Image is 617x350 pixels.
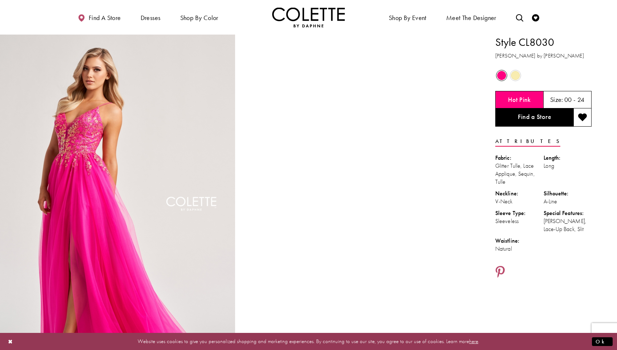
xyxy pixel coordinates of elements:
div: Glitter Tulle, Lace Applique, Sequin, Tulle [495,162,544,186]
a: Attributes [495,136,560,147]
video: Style CL8030 Colette by Daphne #1 autoplay loop mute video [239,35,474,152]
span: Dresses [141,14,161,21]
h5: 00 - 24 [564,96,585,103]
div: Sunshine [509,69,522,82]
span: Meet the designer [446,14,496,21]
p: Website uses cookies to give you personalized shopping and marketing experiences. By continuing t... [52,337,565,346]
button: Close Dialog [4,335,17,348]
button: Submit Dialog [592,337,613,346]
button: Add to wishlist [573,108,592,127]
a: here [469,338,478,345]
a: Toggle search [514,7,525,27]
h5: Chosen color [508,96,531,103]
div: Hot Pink [495,69,508,82]
a: Find a Store [495,108,573,127]
div: Waistline: [495,237,544,245]
a: Visit Home Page [272,7,345,27]
div: Sleeve Type: [495,209,544,217]
a: Meet the designer [444,7,498,27]
span: Shop by color [180,14,218,21]
div: Neckline: [495,190,544,198]
div: Length: [544,154,592,162]
div: Long [544,162,592,170]
span: Shop By Event [387,7,428,27]
a: Share using Pinterest - Opens in new tab [495,266,505,279]
span: Shop By Event [389,14,427,21]
img: Colette by Daphne [272,7,345,27]
div: [PERSON_NAME], Lace-Up Back, Slit [544,217,592,233]
div: Natural [495,245,544,253]
div: Sleeveless [495,217,544,225]
div: Special Features: [544,209,592,217]
a: Check Wishlist [530,7,541,27]
span: Find a store [89,14,121,21]
span: Dresses [139,7,162,27]
h1: Style CL8030 [495,35,592,50]
div: A-Line [544,198,592,206]
span: Size: [550,95,563,104]
div: Fabric: [495,154,544,162]
div: Product color controls state depends on size chosen [495,69,592,83]
div: Silhouette: [544,190,592,198]
span: Shop by color [178,7,220,27]
h3: [PERSON_NAME] by [PERSON_NAME] [495,52,592,60]
div: V-Neck [495,198,544,206]
a: Find a store [76,7,122,27]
